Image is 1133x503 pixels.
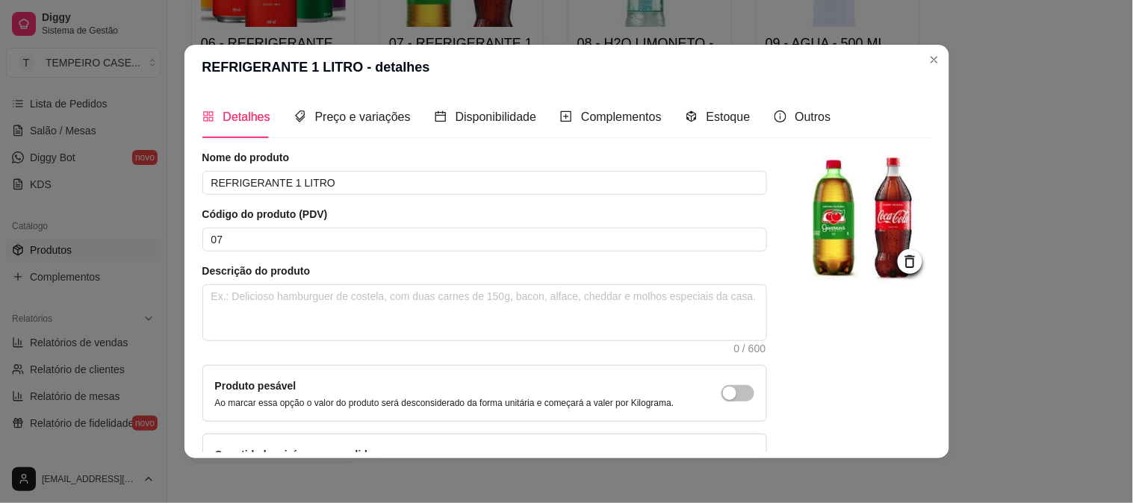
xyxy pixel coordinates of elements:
span: Complementos [581,110,662,123]
article: Código do produto (PDV) [202,207,767,222]
button: Close [922,48,946,72]
span: plus-square [560,110,572,122]
article: Nome do produto [202,150,767,165]
span: appstore [202,110,214,122]
span: Detalhes [223,110,270,123]
span: code-sandbox [686,110,698,122]
input: Ex.: 123 [202,228,767,251]
img: logo da loja [797,150,931,284]
span: tags [294,110,306,122]
span: info-circle [775,110,786,122]
label: Produto pesável [215,380,297,392]
span: Disponibilidade [456,110,537,123]
article: Descrição do produto [202,263,767,278]
span: Preço e variações [315,110,411,123]
span: Outros [795,110,831,123]
p: Ao marcar essa opção o valor do produto será desconsiderado da forma unitária e começará a valer ... [215,397,674,409]
span: Estoque [707,110,751,123]
span: calendar [435,110,447,122]
header: REFRIGERANTE 1 LITRO - detalhes [184,45,949,90]
label: Quantidade miníma para pedido [215,449,374,460]
input: Ex.: Hamburguer de costela [202,171,767,195]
